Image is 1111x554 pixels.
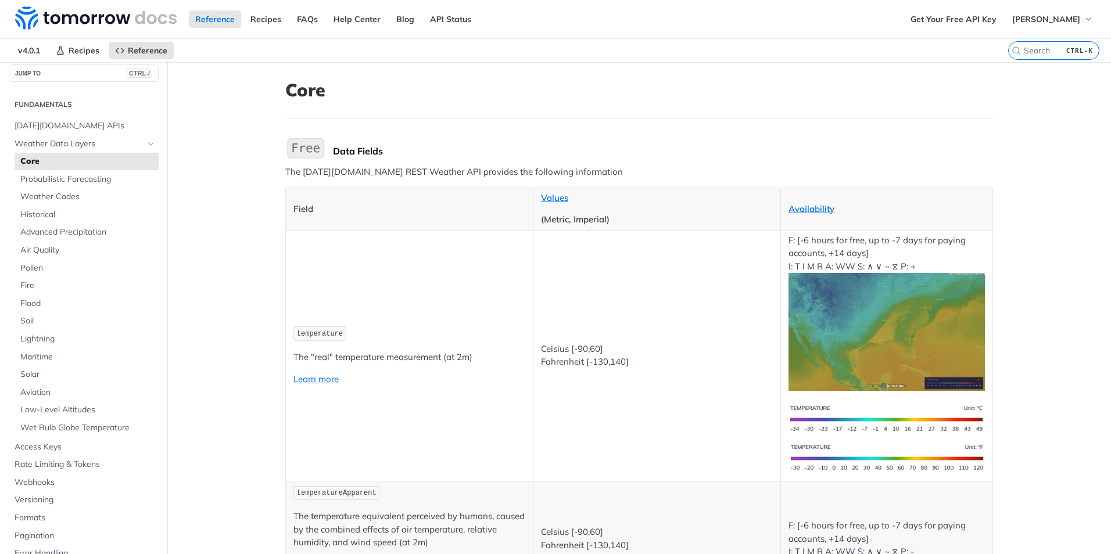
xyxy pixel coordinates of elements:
[293,373,339,384] a: Learn more
[789,400,985,438] img: temperature-si
[15,419,159,437] a: Wet Bulb Globe Temperature
[20,191,156,203] span: Weather Codes
[15,188,159,206] a: Weather Codes
[15,348,159,366] a: Maritime
[297,489,377,497] span: temperatureApparent
[12,42,46,59] span: v4.0.1
[20,387,156,398] span: Aviation
[9,64,159,82] button: JUMP TOCTRL-/
[285,166,993,179] p: The [DATE][DOMAIN_NAME] REST Weather API provides the following information
[146,139,156,149] button: Hide subpages for Weather Data Layers
[109,42,174,59] a: Reference
[15,295,159,312] a: Flood
[904,10,1003,28] a: Get Your Free API Key
[20,262,156,274] span: Pollen
[293,510,525,549] p: The temperature equivalent perceived by humans, caused by the combined effects of air temperature...
[9,135,159,153] a: Weather Data LayersHide subpages for Weather Data Layers
[789,412,985,423] span: Expand image
[15,512,156,524] span: Formats
[49,42,106,59] a: Recipes
[789,438,985,477] img: temperature-us
[424,10,478,28] a: API Status
[9,456,159,473] a: Rate Limiting & Tokens
[789,203,834,214] a: Availability
[15,153,159,170] a: Core
[333,145,993,157] div: Data Fields
[20,226,156,238] span: Advanced Precipitation
[541,213,773,226] p: (Metric, Imperial)
[9,438,159,456] a: Access Keys
[9,527,159,545] a: Pagination
[69,45,99,56] span: Recipes
[20,404,156,416] span: Low-Level Altitudes
[789,273,985,391] img: temperature
[15,138,144,150] span: Weather Data Layers
[15,384,159,401] a: Aviation
[15,224,159,241] a: Advanced Precipitation
[15,401,159,419] a: Low-Level Altitudes
[9,491,159,509] a: Versioning
[789,234,985,391] p: F: [-6 hours for free, up to -7 days for paying accounts, +14 days] I: T I M R A: WW S: ∧ ∨ ~ ⧖ P: +
[15,277,159,294] a: Fire
[20,422,156,434] span: Wet Bulb Globe Temperature
[541,526,773,552] p: Celsius [-90,60] Fahrenheit [-130,140]
[20,369,156,380] span: Solar
[1063,45,1096,56] kbd: CTRL-K
[20,174,156,185] span: Probabilistic Forecasting
[1012,46,1021,55] svg: Search
[15,366,159,383] a: Solar
[15,494,156,506] span: Versioning
[789,451,985,462] span: Expand image
[15,120,156,132] span: [DATE][DOMAIN_NAME] APIs
[15,242,159,259] a: Air Quality
[9,509,159,527] a: Formats
[20,315,156,327] span: Soil
[15,330,159,348] a: Lightning
[15,6,177,30] img: Tomorrow.io Weather API Docs
[541,343,773,369] p: Celsius [-90,60] Fahrenheit [-130,140]
[293,351,525,364] p: The "real" temperature measurement (at 2m)
[244,10,288,28] a: Recipes
[20,209,156,221] span: Historical
[390,10,421,28] a: Blog
[9,99,159,110] h2: Fundamentals
[327,10,387,28] a: Help Center
[15,459,156,470] span: Rate Limiting & Tokens
[20,156,156,167] span: Core
[15,206,159,224] a: Historical
[128,45,167,56] span: Reference
[20,244,156,256] span: Air Quality
[15,260,159,277] a: Pollen
[1012,14,1080,24] span: [PERSON_NAME]
[20,351,156,363] span: Maritime
[15,530,156,542] span: Pagination
[20,280,156,292] span: Fire
[297,330,343,338] span: temperature
[789,326,985,337] span: Expand image
[15,441,156,453] span: Access Keys
[9,117,159,135] a: [DATE][DOMAIN_NAME] APIs
[293,203,525,216] p: Field
[20,298,156,310] span: Flood
[9,474,159,491] a: Webhooks
[15,312,159,330] a: Soil
[291,10,324,28] a: FAQs
[15,171,159,188] a: Probabilistic Forecasting
[541,192,568,203] a: Values
[285,80,993,100] h1: Core
[189,10,241,28] a: Reference
[15,477,156,488] span: Webhooks
[20,333,156,345] span: Lightning
[127,69,152,78] span: CTRL-/
[1006,10,1099,28] button: [PERSON_NAME]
